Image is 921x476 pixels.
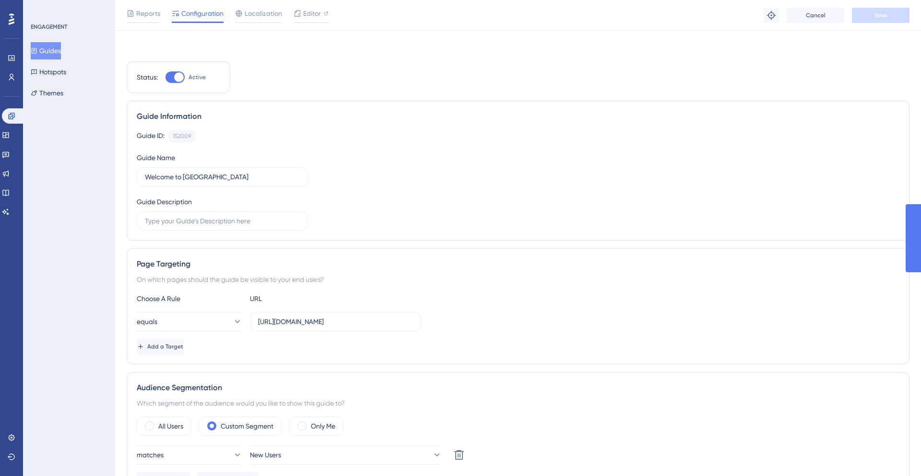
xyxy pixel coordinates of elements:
button: matches [137,445,242,464]
button: Cancel [787,8,844,23]
button: Themes [31,84,63,102]
button: New Users [250,445,442,464]
span: matches [137,449,164,461]
button: Save [852,8,909,23]
span: equals [137,316,157,327]
span: Editor [303,8,321,19]
input: Type your Guide’s Name here [145,172,299,182]
button: Add a Target [137,339,183,354]
input: yourwebsite.com/path [258,316,413,327]
div: Status: [137,71,158,83]
div: Which segment of the audience would you like to show this guide to? [137,397,899,409]
span: Localization [245,8,282,19]
button: equals [137,312,242,331]
div: 152009 [173,132,191,140]
input: Type your Guide’s Description here [145,216,299,226]
div: Guide Information [137,111,899,122]
div: Guide Description [137,196,192,208]
div: Audience Segmentation [137,382,899,394]
iframe: UserGuiding AI Assistant Launcher [881,438,909,467]
div: URL [250,293,355,304]
span: Active [189,73,206,81]
div: ENGAGEMENT [31,23,67,31]
span: New Users [250,449,281,461]
button: Guides [31,42,61,59]
button: Hotspots [31,63,66,81]
label: Only Me [311,420,335,432]
span: Save [874,12,887,19]
div: Guide ID: [137,130,165,142]
div: Page Targeting [137,258,899,270]
span: Cancel [806,12,826,19]
label: Custom Segment [221,420,273,432]
div: Choose A Rule [137,293,242,304]
span: Reports [136,8,160,19]
div: On which pages should the guide be visible to your end users? [137,274,899,285]
span: Configuration [181,8,224,19]
div: Guide Name [137,152,175,163]
label: All Users [158,420,183,432]
span: Add a Target [147,343,183,350]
